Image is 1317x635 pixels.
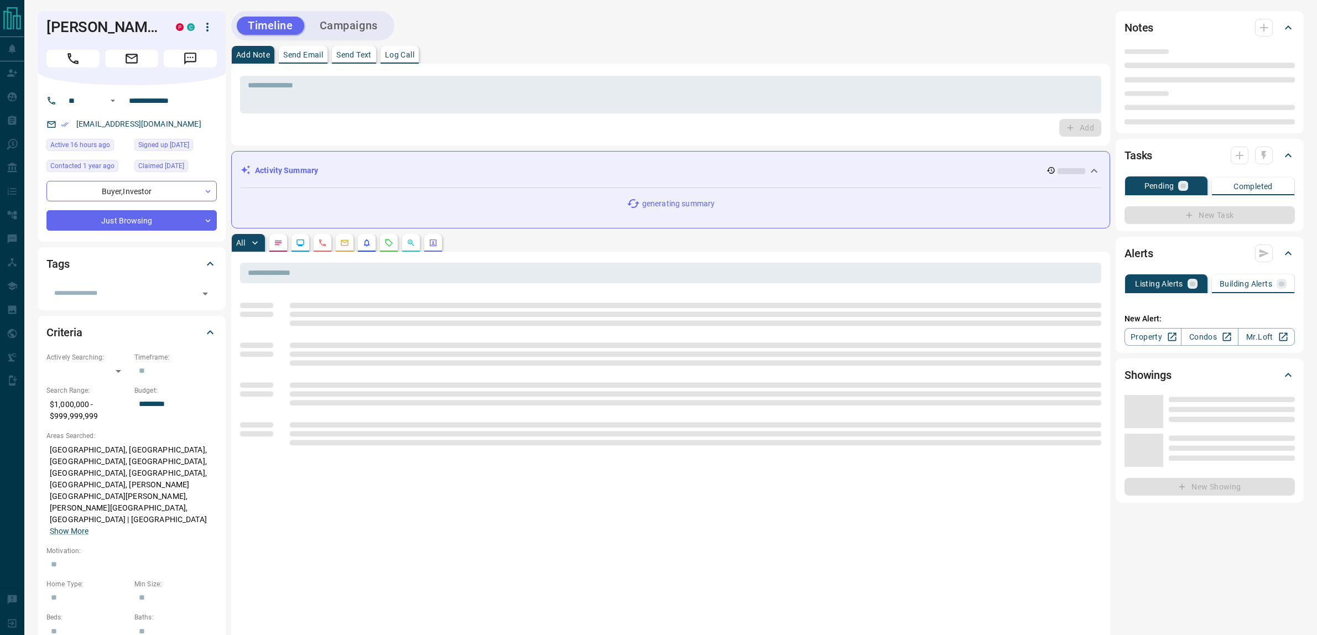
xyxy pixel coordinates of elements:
button: Open [197,286,213,301]
div: Buyer , Investor [46,181,217,201]
svg: Emails [340,238,349,247]
button: Campaigns [309,17,389,35]
div: Mon Aug 11 2025 [46,139,129,154]
svg: Notes [274,238,283,247]
div: Notes [1125,14,1295,41]
span: Email [105,50,158,67]
span: Claimed [DATE] [138,160,184,171]
p: Log Call [385,51,414,59]
p: Activity Summary [255,165,318,176]
p: Motivation: [46,546,217,556]
p: Beds: [46,612,129,622]
button: Open [106,94,119,107]
div: Tasks [1125,142,1295,169]
p: Add Note [236,51,270,59]
button: Timeline [237,17,304,35]
p: New Alert: [1125,313,1295,325]
p: Send Email [283,51,323,59]
button: Show More [50,525,89,537]
p: Home Type: [46,579,129,589]
p: Actively Searching: [46,352,129,362]
h2: Criteria [46,324,82,341]
span: Message [164,50,217,67]
p: $1,000,000 - $999,999,999 [46,395,129,425]
p: Building Alerts [1220,280,1272,288]
div: Thu Jun 19 2025 [134,160,217,175]
div: condos.ca [187,23,195,31]
a: Property [1125,328,1181,346]
p: Pending [1144,182,1174,190]
svg: Listing Alerts [362,238,371,247]
span: Signed up [DATE] [138,139,189,150]
p: Listing Alerts [1135,280,1183,288]
h2: Alerts [1125,244,1153,262]
span: Call [46,50,100,67]
p: Search Range: [46,386,129,395]
div: Tags [46,251,217,277]
h2: Tasks [1125,147,1152,164]
div: Criteria [46,319,217,346]
p: [GEOGRAPHIC_DATA], [GEOGRAPHIC_DATA], [GEOGRAPHIC_DATA], [GEOGRAPHIC_DATA], [GEOGRAPHIC_DATA], [G... [46,441,217,540]
a: [EMAIL_ADDRESS][DOMAIN_NAME] [76,119,201,128]
p: Baths: [134,612,217,622]
svg: Agent Actions [429,238,438,247]
div: Activity Summary [241,160,1101,181]
h2: Notes [1125,19,1153,37]
div: Alerts [1125,240,1295,267]
p: Min Size: [134,579,217,589]
p: Budget: [134,386,217,395]
p: Send Text [336,51,372,59]
svg: Requests [384,238,393,247]
a: Condos [1181,328,1238,346]
h1: [PERSON_NAME] [46,18,159,36]
div: Fri Mar 09 2018 [134,139,217,154]
svg: Lead Browsing Activity [296,238,305,247]
div: property.ca [176,23,184,31]
div: Just Browsing [46,210,217,231]
span: Active 16 hours ago [50,139,110,150]
p: Completed [1233,183,1273,190]
svg: Opportunities [407,238,415,247]
h2: Showings [1125,366,1172,384]
div: Showings [1125,362,1295,388]
div: Fri Aug 02 2024 [46,160,129,175]
p: All [236,239,245,247]
a: Mr.Loft [1238,328,1295,346]
svg: Calls [318,238,327,247]
span: Contacted 1 year ago [50,160,114,171]
h2: Tags [46,255,69,273]
p: Timeframe: [134,352,217,362]
p: generating summary [642,198,715,210]
p: Areas Searched: [46,431,217,441]
svg: Email Verified [61,121,69,128]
